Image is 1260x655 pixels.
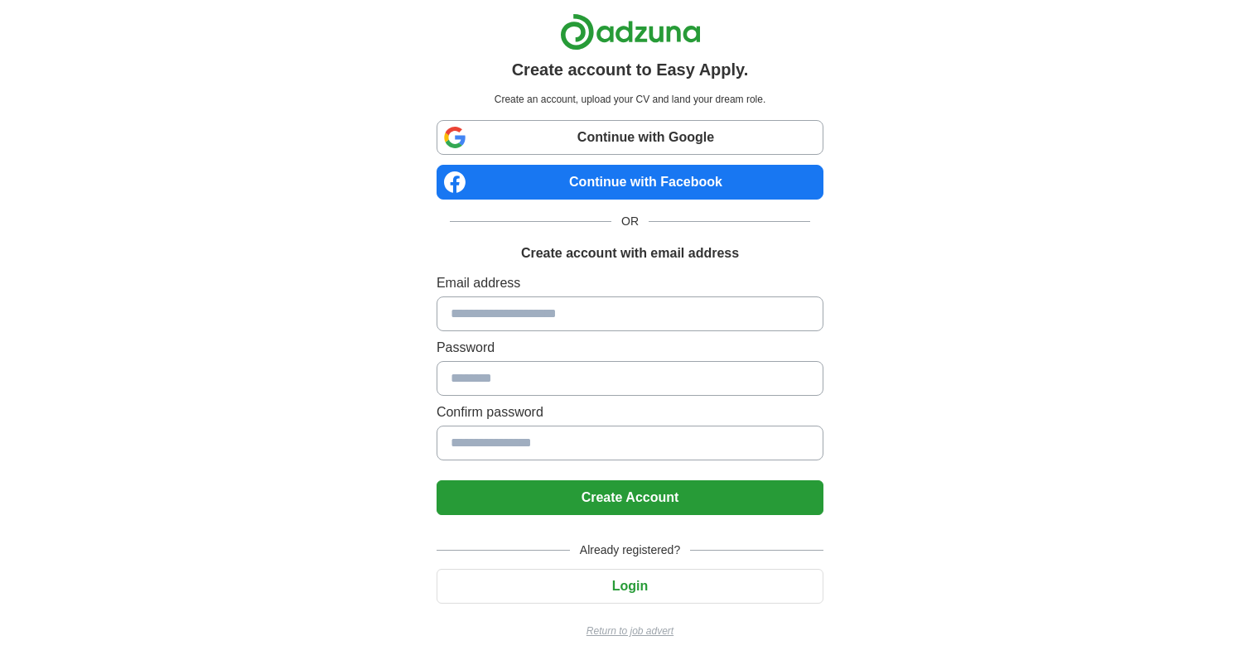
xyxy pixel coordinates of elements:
[560,13,701,51] img: Adzuna logo
[437,569,823,604] button: Login
[437,273,823,293] label: Email address
[437,120,823,155] a: Continue with Google
[440,92,820,107] p: Create an account, upload your CV and land your dream role.
[437,480,823,515] button: Create Account
[611,213,649,230] span: OR
[437,165,823,200] a: Continue with Facebook
[437,624,823,638] a: Return to job advert
[437,402,823,422] label: Confirm password
[437,579,823,593] a: Login
[521,243,739,263] h1: Create account with email address
[437,338,823,358] label: Password
[570,542,690,559] span: Already registered?
[512,57,749,82] h1: Create account to Easy Apply.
